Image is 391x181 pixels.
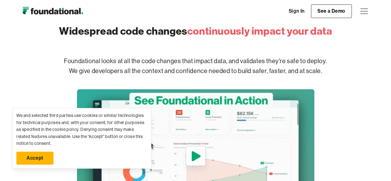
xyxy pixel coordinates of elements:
div: We and selected third parties use cookies or similar technologies for technical purposes and, wit... [16,112,147,147]
h2: Widespread code changes [59,24,332,38]
iframe: Chat Widget [360,151,391,181]
a: See a Demo [311,4,352,18]
img: Foundational Logo [19,5,86,17]
div: menu [357,4,372,19]
p: Foundational looks at all the code changes that impact data, and validates they're safe to deploy... [37,46,354,86]
a: Accept [16,152,53,165]
a: Sign In [283,5,311,18]
span: continuously impact your data [187,24,332,37]
a: home [19,5,86,17]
